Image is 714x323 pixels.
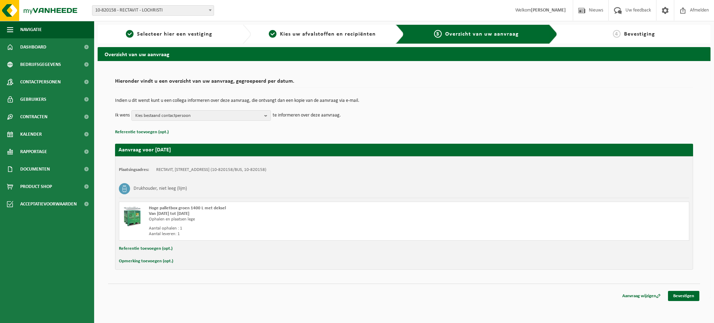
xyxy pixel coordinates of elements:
[445,31,519,37] span: Overzicht van uw aanvraag
[434,30,442,38] span: 3
[149,217,430,222] div: Ophalen en plaatsen lege
[135,111,261,121] span: Kies bestaand contactpersoon
[20,73,61,91] span: Contactpersonen
[115,98,693,103] p: Indien u dit wenst kunt u een collega informeren over deze aanvraag, die ontvangt dan een kopie v...
[119,244,173,253] button: Referentie toevoegen (opt.)
[20,143,47,160] span: Rapportage
[115,110,130,121] p: Ik wens
[273,110,341,121] p: te informeren over deze aanvraag.
[624,31,655,37] span: Bevestiging
[137,31,212,37] span: Selecteer hier een vestiging
[20,108,47,126] span: Contracten
[20,91,46,108] span: Gebruikers
[20,38,46,56] span: Dashboard
[613,30,621,38] span: 4
[126,30,134,38] span: 1
[149,231,430,237] div: Aantal leveren: 1
[280,31,376,37] span: Kies uw afvalstoffen en recipiënten
[115,128,169,137] button: Referentie toevoegen (opt.)
[119,257,173,266] button: Opmerking toevoegen (opt.)
[20,195,77,213] span: Acceptatievoorwaarden
[134,183,187,194] h3: Drukhouder, niet leeg (lijm)
[20,178,52,195] span: Product Shop
[20,160,50,178] span: Documenten
[149,206,226,210] span: Hoge palletbox groen 1400 L met deksel
[149,211,189,216] strong: Van [DATE] tot [DATE]
[115,78,693,88] h2: Hieronder vindt u een overzicht van uw aanvraag, gegroepeerd per datum.
[119,167,149,172] strong: Plaatsingsadres:
[20,126,42,143] span: Kalender
[668,291,699,301] a: Bevestigen
[20,21,42,38] span: Navigatie
[92,6,214,15] span: 10-820158 - RECTAVIT - LOCHRISTI
[156,167,266,173] td: RECTAVIT, [STREET_ADDRESS] (10-820158/BUS, 10-820158)
[531,8,566,13] strong: [PERSON_NAME]
[119,147,171,153] strong: Aanvraag voor [DATE]
[131,110,271,121] button: Kies bestaand contactpersoon
[123,205,142,226] img: PB-HB-1400-HPE-GN-11.png
[101,30,237,38] a: 1Selecteer hier een vestiging
[98,47,711,61] h2: Overzicht van uw aanvraag
[255,30,390,38] a: 2Kies uw afvalstoffen en recipiënten
[92,5,214,16] span: 10-820158 - RECTAVIT - LOCHRISTI
[269,30,276,38] span: 2
[617,291,666,301] a: Aanvraag wijzigen
[149,226,430,231] div: Aantal ophalen : 1
[20,56,61,73] span: Bedrijfsgegevens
